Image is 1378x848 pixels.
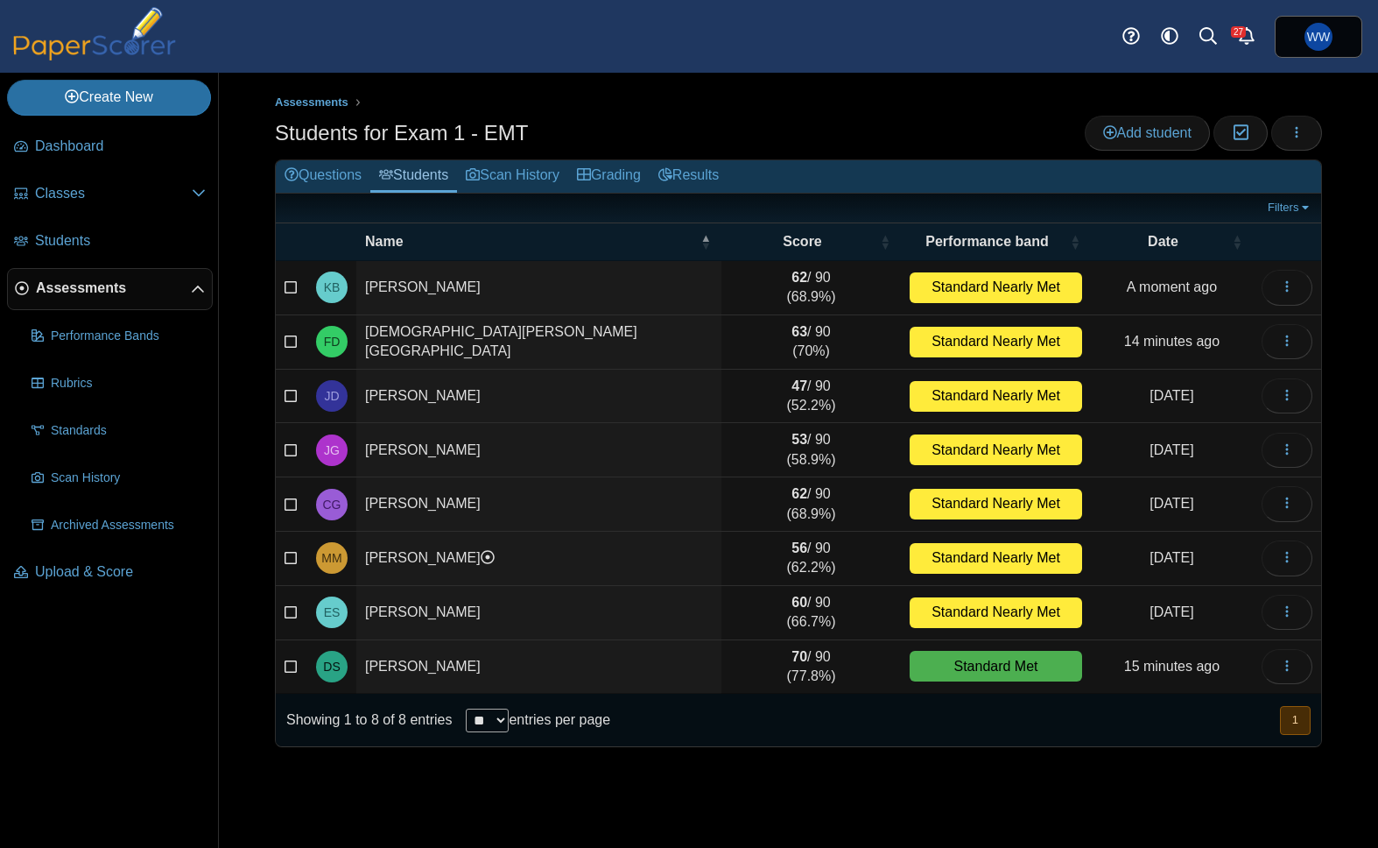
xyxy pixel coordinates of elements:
div: Standard Nearly Met [910,381,1082,412]
td: [PERSON_NAME] [356,586,721,640]
span: Desiree Serrano [323,661,340,673]
a: Results [650,160,728,193]
b: 62 [791,270,807,285]
span: Performance band [925,234,1048,249]
span: Performance band : Activate to sort [1070,223,1080,260]
span: Maria Munoz [321,552,341,564]
span: Name : Activate to invert sorting [700,223,711,260]
a: Assessments [7,268,213,310]
td: / 90 (66.7%) [721,586,901,640]
span: Performance Bands [51,328,206,345]
a: PaperScorer [7,48,182,63]
a: Create New [7,80,211,115]
td: / 90 (70%) [721,315,901,370]
a: Alerts [1227,18,1266,56]
a: Filters [1263,199,1317,216]
span: William Whitney [1307,31,1330,43]
time: Jul 12, 2025 at 5:39 PM [1150,550,1193,565]
span: Add student [1103,125,1192,140]
span: William Whitney [1304,23,1332,51]
span: Students [35,231,206,251]
a: Classes [7,173,213,216]
a: Scan History [25,457,213,499]
td: / 90 (52.2%) [721,370,901,424]
td: / 90 (62.2%) [721,532,901,586]
span: Christopher Gauthier [323,498,341,511]
b: 62 [791,486,807,501]
span: Name [365,234,404,249]
time: Jul 12, 2025 at 4:55 PM [1150,496,1193,511]
a: Dashboard [7,126,213,168]
div: Standard Nearly Met [910,272,1082,303]
td: / 90 (58.9%) [721,423,901,477]
time: Jul 12, 2025 at 4:56 PM [1150,388,1193,403]
div: Standard Nearly Met [910,543,1082,574]
span: Upload & Score [35,562,206,582]
b: 53 [791,432,807,447]
b: 60 [791,595,807,610]
button: 1 [1280,706,1311,735]
div: Showing 1 to 8 of 8 entries [276,694,452,746]
a: Scan History [457,160,568,193]
span: Dashboard [35,137,206,156]
b: 56 [791,541,807,555]
a: Students [370,160,457,193]
a: Students [7,221,213,263]
span: Rubrics [51,375,206,392]
span: Enrique Salinas [324,606,341,618]
div: Standard Nearly Met [910,327,1082,357]
td: [PERSON_NAME] [356,477,721,532]
time: Jul 12, 2025 at 4:55 PM [1150,604,1193,619]
td: / 90 (68.9%) [721,477,901,532]
span: Classes [35,184,192,203]
td: / 90 (68.9%) [721,261,901,315]
a: Assessments [271,92,353,114]
a: Grading [568,160,650,193]
time: Sep 16, 2025 at 5:02 PM [1124,659,1220,674]
td: [PERSON_NAME] [356,640,721,695]
a: Archived Assessments [25,505,213,547]
a: William Whitney [1275,16,1362,58]
div: Standard Nearly Met [910,435,1082,465]
div: Standard Nearly Met [910,597,1082,628]
b: 63 [791,324,807,339]
time: Sep 16, 2025 at 5:17 PM [1127,279,1217,294]
h1: Students for Exam 1 - EMT [275,118,528,148]
span: Standards [51,422,206,440]
span: Joseph Dominguez [324,390,339,402]
span: Justin Garcia [324,444,340,456]
td: [PERSON_NAME] [356,423,721,477]
a: Standards [25,410,213,452]
td: [DEMOGRAPHIC_DATA][PERSON_NAME][GEOGRAPHIC_DATA] [356,315,721,370]
b: 70 [791,649,807,664]
span: Assessments [275,95,348,109]
span: Archived Assessments [51,517,206,534]
td: [PERSON_NAME] [356,370,721,424]
nav: pagination [1278,706,1311,735]
span: Score : Activate to sort [880,223,890,260]
span: Date : Activate to sort [1232,223,1242,260]
a: Questions [276,160,370,193]
a: Performance Bands [25,315,213,357]
span: Assessments [36,279,191,298]
label: entries per page [509,712,610,727]
td: [PERSON_NAME] [356,261,721,315]
td: / 90 (77.8%) [721,640,901,695]
img: PaperScorer [7,7,182,60]
span: Date [1148,234,1178,249]
td: [PERSON_NAME] [356,532,721,586]
a: Rubrics [25,363,213,405]
div: Standard Nearly Met [910,489,1082,519]
span: Scan History [51,470,206,487]
span: Score [783,234,821,249]
a: Upload & Score [7,552,213,594]
b: 47 [791,378,807,393]
a: Add student [1085,116,1210,151]
span: Kaylee Bruner [324,281,341,293]
time: Sep 16, 2025 at 5:02 PM [1124,334,1220,349]
span: Francia DeJesus [324,336,341,348]
time: Jul 12, 2025 at 4:55 PM [1150,442,1193,457]
div: Standard Met [910,651,1082,682]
